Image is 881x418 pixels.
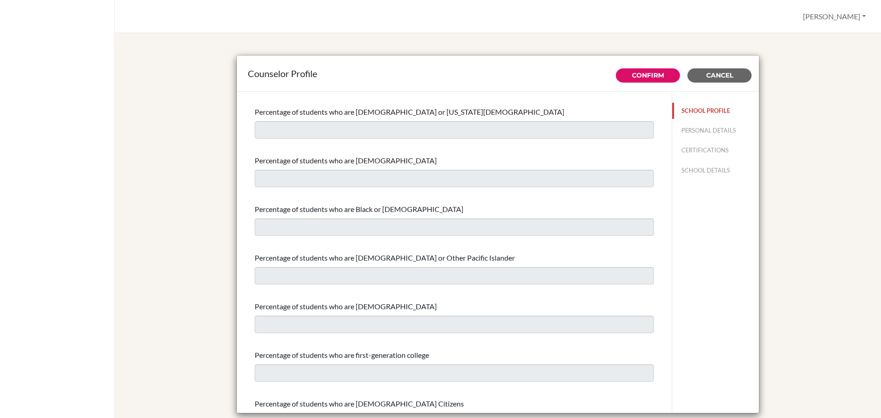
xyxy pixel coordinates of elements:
[255,351,429,359] span: Percentage of students who are first-generation college
[799,8,870,25] button: [PERSON_NAME]
[672,103,759,119] button: SCHOOL PROFILE
[255,253,515,262] span: Percentage of students who are [DEMOGRAPHIC_DATA] or Other Pacific Islander
[255,205,463,213] span: Percentage of students who are Black or [DEMOGRAPHIC_DATA]
[255,156,437,165] span: Percentage of students who are [DEMOGRAPHIC_DATA]
[672,142,759,158] button: CERTIFICATIONS
[255,399,464,408] span: Percentage of students who are [DEMOGRAPHIC_DATA] Citizens
[255,107,564,116] span: Percentage of students who are [DEMOGRAPHIC_DATA] or [US_STATE][DEMOGRAPHIC_DATA]
[672,123,759,139] button: PERSONAL DETAILS
[255,302,437,311] span: Percentage of students who are [DEMOGRAPHIC_DATA]
[248,67,748,80] div: Counselor Profile
[672,162,759,178] button: SCHOOL DETAILS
